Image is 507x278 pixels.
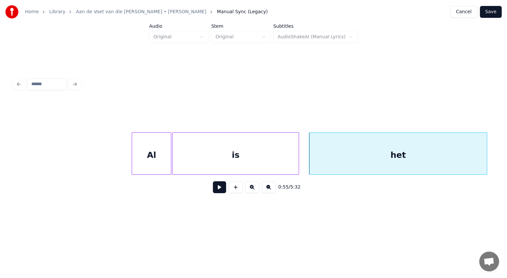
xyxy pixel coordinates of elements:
[273,24,358,28] label: Subtitles
[479,252,499,271] div: Open de chat
[49,9,65,15] a: Library
[290,184,300,191] span: 5:32
[217,9,268,15] span: Manual Sync (Legacy)
[25,9,268,15] nav: breadcrumb
[5,5,18,18] img: youka
[278,184,288,191] span: 0:55
[480,6,502,18] button: Save
[278,184,294,191] div: /
[149,24,209,28] label: Audio
[450,6,477,18] button: Cancel
[25,9,39,15] a: Home
[211,24,271,28] label: Stem
[76,9,206,15] a: Aan de Voet van die [PERSON_NAME] • [PERSON_NAME]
